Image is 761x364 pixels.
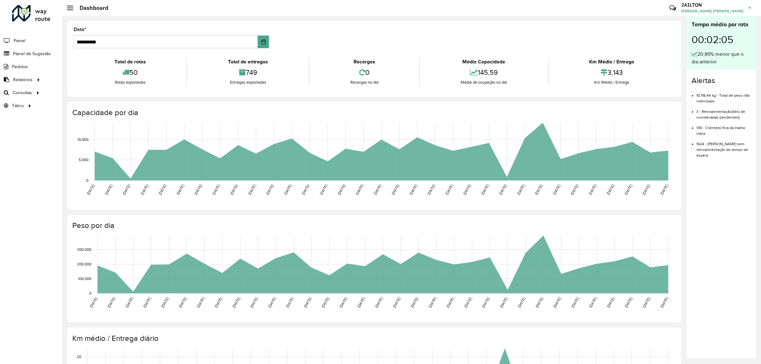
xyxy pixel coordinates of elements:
[696,120,751,136] li: 136 - Cliente(s) fora da malha viária
[588,296,597,309] text: [DATE]
[481,296,490,309] text: [DATE]
[570,296,580,309] text: [DATE]
[517,296,526,309] text: [DATE]
[410,296,419,309] text: [DATE]
[196,296,205,309] text: [DATE]
[516,184,525,196] text: [DATE]
[692,20,751,29] div: Tempo médio por rota
[550,79,673,86] div: Km Médio / Entrega
[12,63,28,70] span: Pedidos
[606,184,615,196] text: [DATE]
[72,108,675,117] h4: Capacidade por dia
[86,178,88,182] text: 0
[373,184,382,196] text: [DATE]
[692,50,751,66] div: 20,89% menor que o dia anterior
[550,58,673,66] div: Km Médio / Entrega
[193,184,203,196] text: [DATE]
[696,136,751,158] li: 1624 - [PERSON_NAME] sem retroalimentação de tempo de espera
[421,79,546,86] div: Média de ocupação no dia
[140,184,149,196] text: [DATE]
[374,296,383,309] text: [DATE]
[535,296,544,309] text: [DATE]
[285,296,294,309] text: [DATE]
[588,184,597,196] text: [DATE]
[311,66,418,79] div: 0
[142,296,152,309] text: [DATE]
[13,50,51,57] span: Painel de Sugestão
[214,296,223,309] text: [DATE]
[12,102,24,109] span: Tático
[426,184,436,196] text: [DATE]
[421,58,546,66] div: Média Capacidade
[463,296,472,309] text: [DATE]
[321,296,330,309] text: [DATE]
[247,184,257,196] text: [DATE]
[122,184,131,196] text: [DATE]
[75,58,185,66] div: Total de rotas
[72,221,675,230] h4: Peso por dia
[355,184,364,196] text: [DATE]
[265,184,274,196] text: [DATE]
[550,66,673,79] div: 3,143
[552,184,561,196] text: [DATE]
[104,184,113,196] text: [DATE]
[77,248,91,252] text: 300,000
[267,296,276,309] text: [DATE]
[570,184,579,196] text: [DATE]
[189,66,307,79] div: 749
[624,184,633,196] text: [DATE]
[392,296,401,309] text: [DATE]
[13,76,33,83] span: Relatórios
[428,296,437,309] text: [DATE]
[107,296,116,309] text: [DATE]
[283,184,292,196] text: [DATE]
[301,184,310,196] text: [DATE]
[74,26,86,33] label: Data
[189,58,307,66] div: Total de entregas
[229,184,238,196] text: [DATE]
[231,296,241,309] text: [DATE]
[79,158,88,162] text: 5,000
[696,104,751,120] li: 3 - Retroalimentação(ões) de coordenadas pendente(s)
[409,184,418,196] text: [DATE]
[606,296,615,309] text: [DATE]
[534,184,543,196] text: [DATE]
[311,79,418,86] div: Recargas no dia
[641,184,651,196] text: [DATE]
[660,296,669,309] text: [DATE]
[498,184,507,196] text: [DATE]
[73,4,108,11] h2: Dashboard
[660,184,669,196] text: [DATE]
[72,334,675,343] h4: Km médio / Entrega diário
[445,184,454,196] text: [DATE]
[125,296,134,309] text: [DATE]
[211,184,221,196] text: [DATE]
[77,262,91,266] text: 200,000
[77,354,81,359] text: 20
[77,137,88,141] text: 10,000
[642,296,651,309] text: [DATE]
[158,184,167,196] text: [DATE]
[499,296,508,309] text: [DATE]
[189,79,307,86] div: Entregas exportadas
[666,1,680,15] a: Contato Rápido
[337,184,346,196] text: [DATE]
[311,58,418,66] div: Recargas
[319,184,328,196] text: [DATE]
[303,296,312,309] text: [DATE]
[178,296,187,309] text: [DATE]
[258,36,269,48] button: Choose Date
[86,184,95,196] text: [DATE]
[249,296,258,309] text: [DATE]
[624,296,633,309] text: [DATE]
[552,296,562,309] text: [DATE]
[480,184,490,196] text: [DATE]
[176,184,185,196] text: [DATE]
[421,66,546,79] div: 145,59
[14,37,25,44] span: Painel
[78,276,91,281] text: 100,000
[462,184,472,196] text: [DATE]
[89,296,98,309] text: [DATE]
[338,296,348,309] text: [DATE]
[75,66,185,79] div: 50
